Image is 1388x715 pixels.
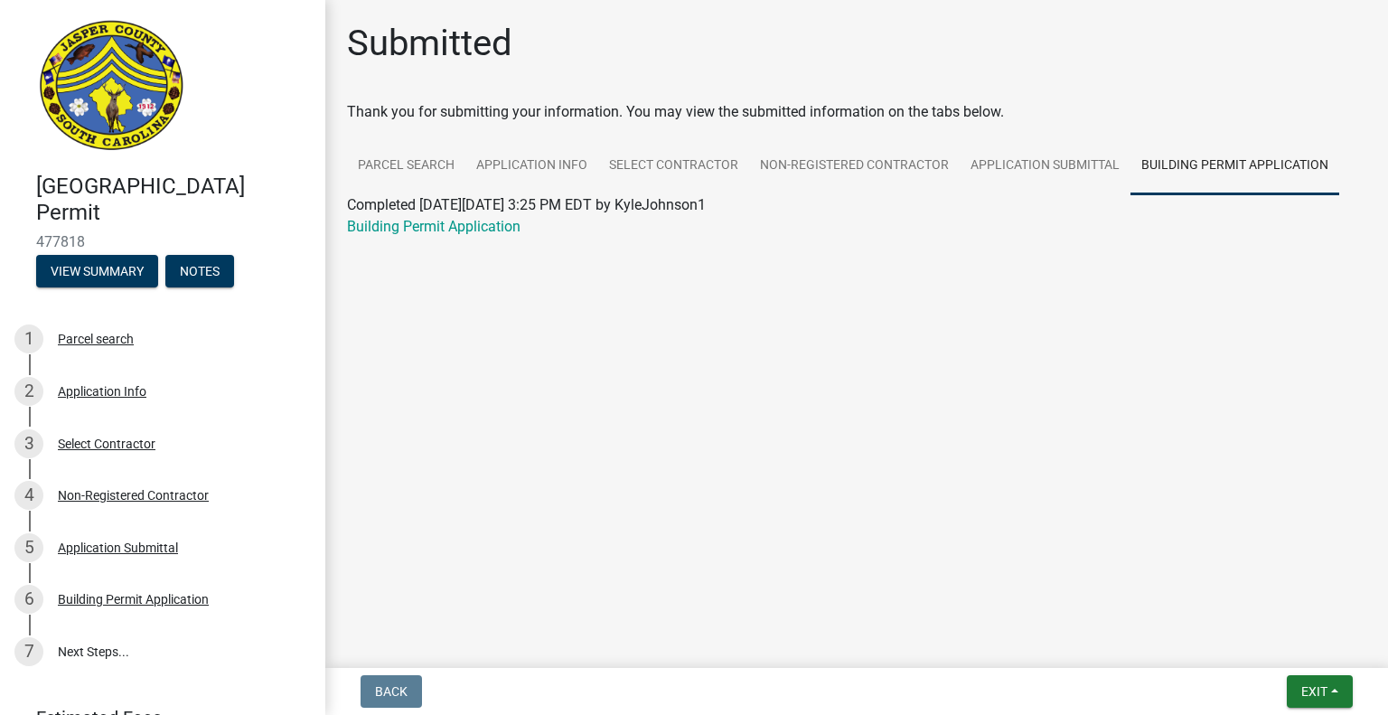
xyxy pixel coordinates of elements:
div: Parcel search [58,333,134,345]
div: Non-Registered Contractor [58,489,209,502]
span: Completed [DATE][DATE] 3:25 PM EDT by KyleJohnson1 [347,196,706,213]
a: Building Permit Application [1130,137,1339,195]
div: 5 [14,533,43,562]
div: 6 [14,585,43,614]
span: 477818 [36,233,289,250]
a: Select Contractor [598,137,749,195]
div: 7 [14,637,43,666]
span: Exit [1301,684,1327,699]
div: Thank you for submitting your information. You may view the submitted information on the tabs below. [347,101,1366,123]
button: Back [361,675,422,708]
h1: Submitted [347,22,512,65]
div: Building Permit Application [58,593,209,606]
span: Back [375,684,408,699]
wm-modal-confirm: Notes [165,265,234,279]
div: 4 [14,481,43,510]
a: Parcel search [347,137,465,195]
a: Building Permit Application [347,218,520,235]
div: 2 [14,377,43,406]
img: Jasper County, South Carolina [36,19,187,155]
h4: [GEOGRAPHIC_DATA] Permit [36,174,311,226]
button: View Summary [36,255,158,287]
button: Exit [1287,675,1353,708]
div: Select Contractor [58,437,155,450]
div: 3 [14,429,43,458]
button: Notes [165,255,234,287]
div: Application Submittal [58,541,178,554]
a: Application Info [465,137,598,195]
div: Application Info [58,385,146,398]
a: Non-Registered Contractor [749,137,960,195]
div: 1 [14,325,43,353]
wm-modal-confirm: Summary [36,265,158,279]
a: Application Submittal [960,137,1130,195]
